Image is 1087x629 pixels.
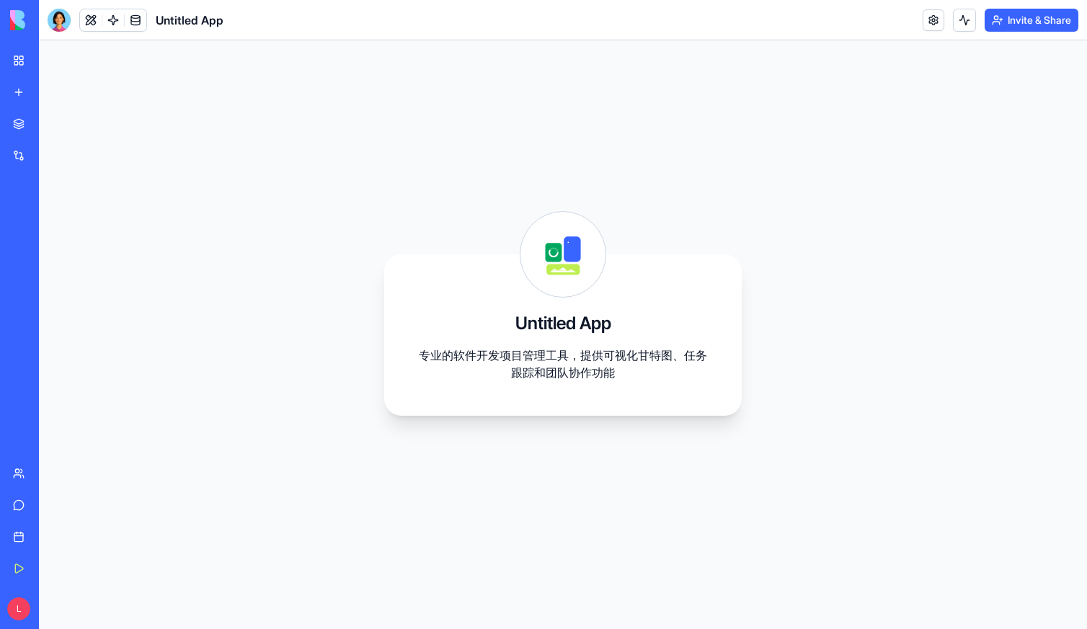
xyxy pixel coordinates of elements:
[419,347,707,381] p: 专业的软件开发项目管理工具，提供可视化甘特图、任务跟踪和团队协作功能
[985,9,1078,32] button: Invite & Share
[515,312,611,335] h3: Untitled App
[10,10,99,30] img: logo
[7,597,30,620] span: L
[156,12,223,29] span: Untitled App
